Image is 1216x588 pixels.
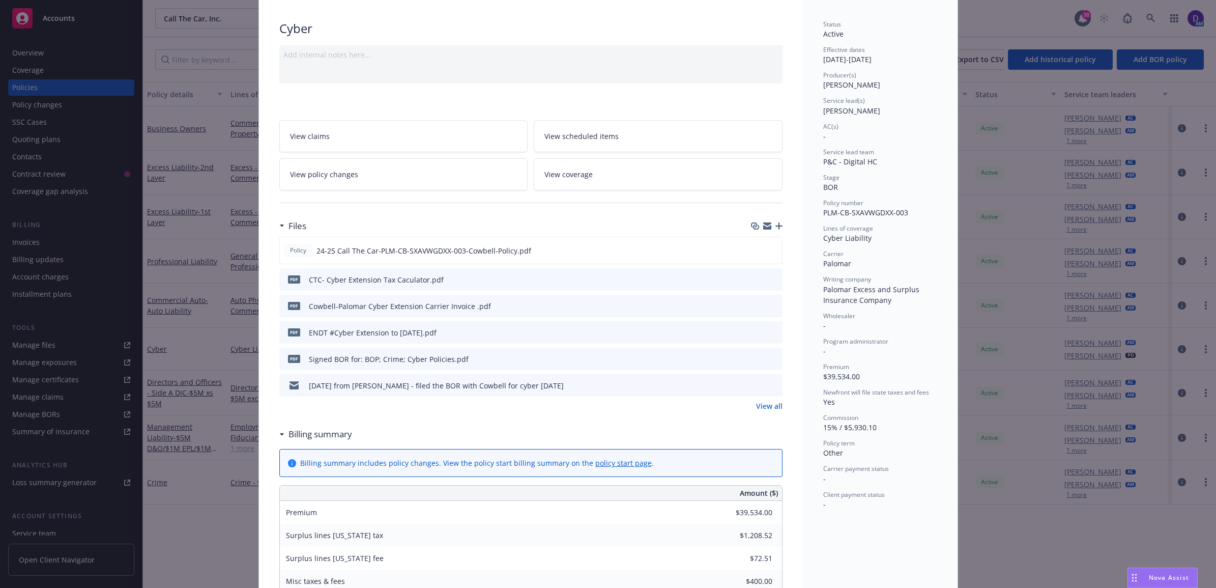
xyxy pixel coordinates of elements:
[823,20,841,29] span: Status
[288,428,352,441] h3: Billing summary
[1127,568,1198,588] button: Nova Assist
[288,328,300,336] span: pdf
[279,120,528,152] a: View claims
[712,505,778,520] input: 0.00
[823,439,855,447] span: Policy term
[823,490,885,499] span: Client payment status
[316,245,531,256] span: 24-25 Call The Car-PLM-CB-SXAVWGDXX-003-Cowbell-Policy.pdf
[753,380,761,391] button: download file
[769,245,778,256] button: preview file
[279,20,783,37] div: Cyber
[823,423,877,432] span: 15% / $5,930.10
[823,199,863,207] span: Policy number
[279,158,528,190] a: View policy changes
[279,428,352,441] div: Billing summary
[753,274,761,285] button: download file
[823,122,838,131] span: AC(s)
[752,245,761,256] button: download file
[823,182,838,192] span: BOR
[823,346,826,356] span: -
[823,337,888,346] span: Program administrator
[823,80,880,90] span: [PERSON_NAME]
[288,302,300,310] span: pdf
[309,380,564,391] div: [DATE] from [PERSON_NAME] - filed the BOR with Cowbell for cyber [DATE]
[823,474,826,484] span: -
[288,219,306,233] h3: Files
[823,388,929,397] span: Newfront will file state taxes and fees
[823,208,908,217] span: PLM-CB-SXAVWGDXX-003
[769,301,778,312] button: preview file
[712,551,778,566] input: 0.00
[534,120,783,152] a: View scheduled items
[823,96,865,105] span: Service lead(s)
[823,71,856,79] span: Producer(s)
[300,458,654,468] div: Billing summary includes policy changes. View the policy start billing summary on the .
[544,131,619,142] span: View scheduled items
[753,327,761,338] button: download file
[740,488,778,498] span: Amount ($)
[286,553,384,563] span: Surplus lines [US_STATE] fee
[823,464,889,473] span: Carrier payment status
[290,169,358,180] span: View policy changes
[286,530,383,540] span: Surplus lines [US_STATE] tax
[309,301,491,312] div: Cowbell-Palomar Cyber Extension Carrier Invoice .pdf
[712,528,778,543] input: 0.00
[823,448,843,458] span: Other
[288,355,300,362] span: pdf
[769,380,778,391] button: preview file
[823,157,877,166] span: P&C - Digital HC
[753,301,761,312] button: download file
[756,401,783,411] a: View all
[279,219,306,233] div: Files
[823,285,921,305] span: Palomar Excess and Surplus Insurance Company
[286,508,317,517] span: Premium
[1149,573,1189,582] span: Nova Assist
[823,233,872,243] span: Cyber Liability
[309,274,444,285] div: CTC- Cyber Extension Tax Caculator.pdf
[823,275,871,284] span: Writing company
[823,362,849,371] span: Premium
[823,148,874,156] span: Service lead team
[823,413,858,422] span: Commission
[823,312,855,320] span: Wholesaler
[1128,568,1141,587] div: Drag to move
[823,499,826,509] span: -
[823,397,835,407] span: Yes
[286,576,345,586] span: Misc taxes & fees
[823,259,851,268] span: Palomar
[823,45,937,65] div: [DATE] - [DATE]
[769,327,778,338] button: preview file
[290,131,330,142] span: View claims
[309,327,437,338] div: ENDT #Cyber Extension to [DATE].pdf
[534,158,783,190] a: View coverage
[823,106,880,116] span: [PERSON_NAME]
[753,354,761,365] button: download file
[544,169,593,180] span: View coverage
[823,29,844,39] span: Active
[823,131,826,141] span: -
[769,274,778,285] button: preview file
[595,458,652,468] a: policy start page
[823,45,865,54] span: Effective dates
[823,372,860,381] span: $39,534.00
[823,173,839,182] span: Stage
[769,354,778,365] button: preview file
[823,249,844,258] span: Carrier
[288,246,308,255] span: Policy
[283,49,778,60] div: Add internal notes here...
[309,354,469,365] div: Signed BOR for: BOP; Crime; Cyber Policies.pdf
[823,224,873,233] span: Lines of coverage
[288,275,300,283] span: pdf
[823,321,826,330] span: -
